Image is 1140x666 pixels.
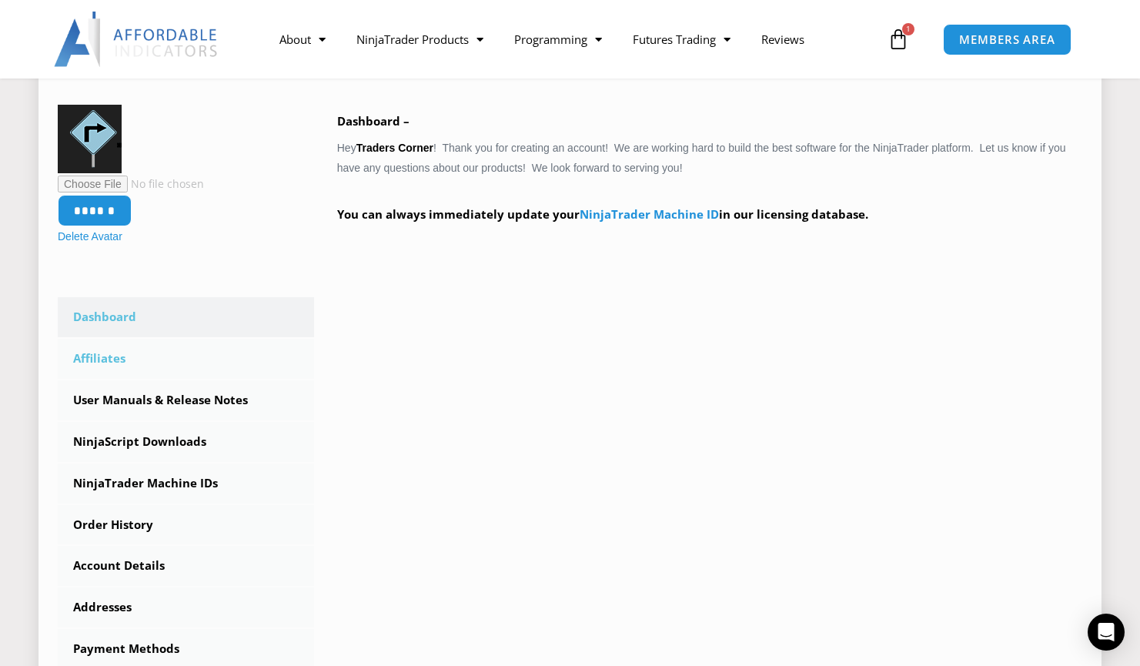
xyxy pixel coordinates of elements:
img: LogoAI | Affordable Indicators – NinjaTrader [54,12,219,67]
strong: You can always immediately update your in our licensing database. [337,206,868,222]
a: Order History [58,505,314,545]
a: Account Details [58,546,314,586]
img: tc%20sign%20logo.png [58,105,122,173]
a: MEMBERS AREA [943,24,1071,55]
a: NinjaScript Downloads [58,422,314,462]
a: NinjaTrader Machine IDs [58,464,314,504]
a: 1 [864,17,932,62]
div: Open Intercom Messenger [1088,614,1125,651]
a: Affiliates [58,339,314,379]
nav: Menu [264,22,884,57]
a: Addresses [58,587,314,628]
a: User Manuals & Release Notes [58,380,314,420]
a: About [264,22,341,57]
span: MEMBERS AREA [959,34,1055,45]
strong: Traders Corner [356,142,433,154]
a: Delete Avatar [58,230,122,243]
span: 1 [902,23,914,35]
b: Dashboard – [337,113,410,129]
a: NinjaTrader Products [341,22,499,57]
a: NinjaTrader Machine ID [580,206,719,222]
a: Futures Trading [617,22,746,57]
a: Reviews [746,22,820,57]
a: Dashboard [58,297,314,337]
a: Programming [499,22,617,57]
div: Hey ! Thank you for creating an account! We are working hard to build the best software for the N... [337,111,1082,247]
